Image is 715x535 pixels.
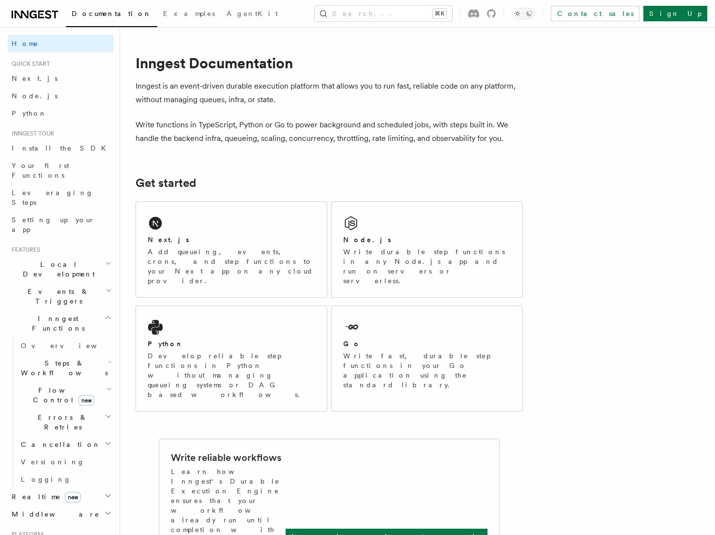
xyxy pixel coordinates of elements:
span: Examples [163,10,215,17]
span: Quick start [8,60,50,68]
p: Write fast, durable step functions in your Go application using the standard library. [343,351,511,390]
a: Overview [17,337,114,354]
button: Errors & Retries [17,409,114,436]
kbd: ⌘K [433,9,446,18]
a: AgentKit [221,3,284,26]
span: Home [12,39,39,48]
a: Setting up your app [8,211,114,238]
button: Flow Controlnew [17,382,114,409]
a: Home [8,35,114,52]
a: Node.jsWrite durable step functions in any Node.js app and run on servers or serverless. [331,201,523,298]
a: Python [8,105,114,122]
div: Inngest Functions [8,337,114,488]
a: Sign Up [643,6,707,21]
span: Errors & Retries [17,413,105,432]
a: Versioning [17,453,114,471]
button: Realtimenew [8,488,114,505]
button: Search...⌘K [315,6,452,21]
a: Next.jsAdd queueing, events, crons, and step functions to your Next app on any cloud provider. [136,201,327,298]
span: Node.js [12,92,58,100]
a: Logging [17,471,114,488]
a: PythonDevelop reliable step functions in Python without managing queueing systems or DAG based wo... [136,306,327,412]
span: Cancellation [17,440,101,449]
span: Documentation [72,10,152,17]
a: Install the SDK [8,139,114,157]
h1: Inngest Documentation [136,54,523,72]
h2: Python [148,339,183,349]
p: Write durable step functions in any Node.js app and run on servers or serverless. [343,247,511,286]
a: Examples [157,3,221,26]
span: Flow Control [17,385,106,405]
h2: Next.js [148,235,189,245]
span: Inngest Functions [8,314,105,333]
a: Get started [136,176,196,190]
span: Install the SDK [12,144,112,152]
span: Logging [21,475,71,483]
span: Events & Triggers [8,287,106,306]
span: new [78,395,94,406]
h2: Go [343,339,361,349]
p: Write functions in TypeScript, Python or Go to power background and scheduled jobs, with steps bu... [136,118,523,145]
a: Next.js [8,70,114,87]
a: GoWrite fast, durable step functions in your Go application using the standard library. [331,306,523,412]
button: Inngest Functions [8,310,114,337]
span: Leveraging Steps [12,189,93,206]
a: Node.js [8,87,114,105]
a: Your first Functions [8,157,114,184]
span: Overview [21,342,121,350]
span: Steps & Workflows [17,358,108,378]
span: Setting up your app [12,216,95,233]
span: new [65,492,81,503]
p: Develop reliable step functions in Python without managing queueing systems or DAG based workflows. [148,351,315,399]
a: Leveraging Steps [8,184,114,211]
span: Inngest tour [8,130,54,138]
span: Local Development [8,260,106,279]
a: Documentation [66,3,157,27]
button: Cancellation [17,436,114,453]
button: Events & Triggers [8,283,114,310]
p: Inngest is an event-driven durable execution platform that allows you to run fast, reliable code ... [136,79,523,107]
button: Middleware [8,505,114,523]
span: Next.js [12,75,58,82]
p: Add queueing, events, crons, and step functions to your Next app on any cloud provider. [148,247,315,286]
a: Contact sales [551,6,639,21]
span: Python [12,109,47,117]
h2: Write reliable workflows [171,451,281,464]
span: Features [8,246,40,254]
span: Middleware [8,509,100,519]
button: Local Development [8,256,114,283]
h2: Node.js [343,235,391,245]
span: Your first Functions [12,162,69,179]
span: Versioning [21,458,85,466]
span: AgentKit [227,10,278,17]
button: Toggle dark mode [512,8,535,19]
button: Steps & Workflows [17,354,114,382]
span: Realtime [8,492,81,502]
